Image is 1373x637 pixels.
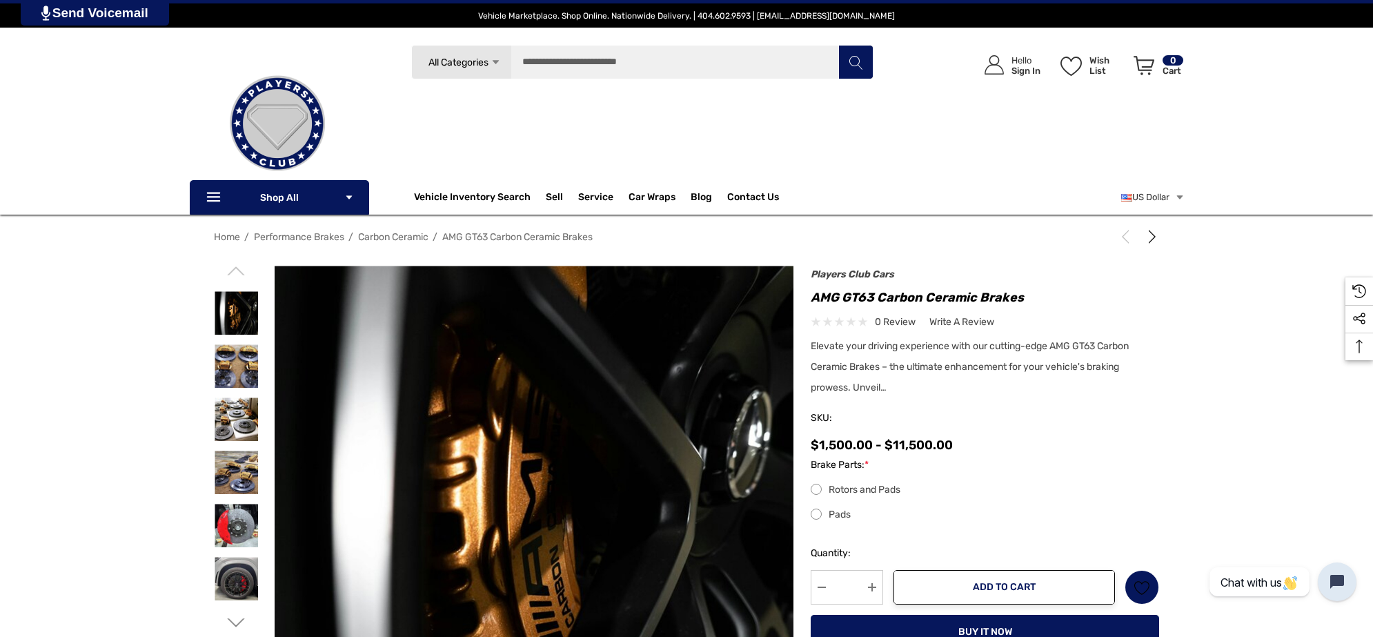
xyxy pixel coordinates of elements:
[811,409,880,428] span: SKU:
[1140,230,1159,244] a: Next
[1089,55,1126,76] p: Wish List
[811,286,1159,308] h1: AMG GT63 Carbon Ceramic Brakes
[428,57,488,68] span: All Categories
[811,340,1129,393] span: Elevate your driving experience with our cutting-edge AMG GT63 Carbon Ceramic Brakes – the ultima...
[629,184,691,211] a: Car Wraps
[411,45,511,79] a: All Categories Icon Arrow Down Icon Arrow Up
[208,55,346,193] img: Players Club | Cars For Sale
[691,191,712,206] a: Blog
[214,225,1159,249] nav: Breadcrumb
[491,57,501,68] svg: Icon Arrow Down
[811,457,1159,473] label: Brake Parts:
[1125,570,1159,605] a: Wish List
[727,191,779,206] a: Contact Us
[1118,230,1138,244] a: Previous
[254,231,344,243] a: Performance Brakes
[215,504,258,547] img: AMG GT63 Carbon Ceramic Brakes
[811,438,953,453] span: $1,500.00 - $11,500.00
[969,41,1047,89] a: Sign in
[629,191,675,206] span: Car Wraps
[546,184,578,211] a: Sell
[214,231,240,243] a: Home
[1127,41,1185,95] a: Cart with 0 items
[893,570,1115,605] button: Add to Cart
[1352,284,1366,298] svg: Recently Viewed
[215,344,258,388] img: AMG GT63 Carbon Ceramic Brakes
[811,482,1159,498] label: Rotors and Pads
[215,398,258,441] img: AMG GT63 Carbon Ceramic Brakes
[1121,184,1185,211] a: USD
[1060,57,1082,76] svg: Wish List
[811,268,894,280] a: Players Club Cars
[578,191,613,206] a: Service
[215,557,258,600] img: AMG GT63 Carbon Ceramic Brakes
[546,191,563,206] span: Sell
[215,451,258,494] img: AMG GT63 Carbon Ceramic Brakes
[215,291,258,335] img: AMG GT63 Carbon Ceramic Brakes
[811,545,883,562] label: Quantity:
[41,6,50,21] img: PjwhLS0gR2VuZXJhdG9yOiBHcmF2aXQuaW8gLS0+PHN2ZyB4bWxucz0iaHR0cDovL3d3dy53My5vcmcvMjAwMC9zdmciIHhtb...
[1011,66,1040,76] p: Sign In
[358,231,428,243] a: Carbon Ceramic
[205,190,226,206] svg: Icon Line
[1011,55,1040,66] p: Hello
[228,262,245,280] svg: Go to slide 3 of 3
[811,507,1159,523] label: Pads
[1163,66,1183,76] p: Cart
[190,180,369,215] p: Shop All
[929,316,994,329] span: Write a Review
[1163,55,1183,66] p: 0
[228,614,245,631] svg: Go to slide 2 of 3
[414,191,531,206] a: Vehicle Inventory Search
[1352,312,1366,326] svg: Social Media
[875,313,916,331] span: 0 review
[442,231,593,243] a: AMG GT63 Carbon Ceramic Brakes
[1134,580,1150,596] svg: Wish List
[478,11,895,21] span: Vehicle Marketplace. Shop Online. Nationwide Delivery. | 404.602.9593 | [EMAIL_ADDRESS][DOMAIN_NAME]
[838,45,873,79] button: Search
[1054,41,1127,89] a: Wish List Wish List
[929,313,994,331] a: Write a Review
[985,55,1004,75] svg: Icon User Account
[1134,56,1154,75] svg: Review Your Cart
[1345,340,1373,353] svg: Top
[344,193,354,202] svg: Icon Arrow Down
